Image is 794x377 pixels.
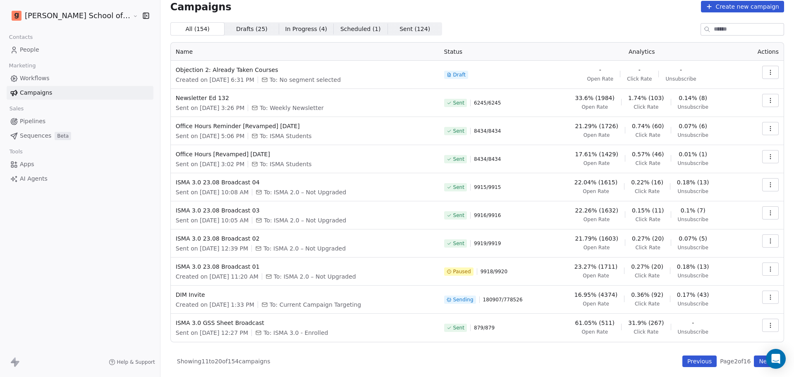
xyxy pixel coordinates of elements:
span: ISMA 3.0 23.08 Broadcast 04 [176,178,434,186]
span: Paused [453,268,471,275]
span: Open Rate [584,244,610,251]
span: Click Rate [636,160,660,167]
span: People [20,45,39,54]
span: Open Rate [584,216,610,223]
span: 6245 / 6245 [474,100,501,106]
span: To: Current Campaign Targeting [270,301,361,309]
a: SequencesBeta [7,129,153,143]
span: 9916 / 9916 [474,212,501,219]
span: 0.01% (1) [679,150,707,158]
span: Apps [20,160,34,169]
span: Scheduled ( 1 ) [340,25,381,33]
span: 0.74% (60) [632,122,664,130]
span: 8434 / 8434 [474,128,501,134]
span: 21.29% (1726) [575,122,618,130]
span: Sent [453,212,464,219]
span: Unsubscribe [678,329,708,335]
span: 8434 / 8434 [474,156,501,162]
span: To: ISMA 2.0 – Not Upgraded [264,216,346,224]
span: Office Hours [Revamped] [DATE] [176,150,434,158]
span: Click Rate [635,272,660,279]
span: Open Rate [583,301,609,307]
span: 0.22% (16) [631,178,663,186]
div: Open Intercom Messenger [766,349,786,369]
span: To: No segment selected [270,76,341,84]
span: 9918 / 9920 [481,268,507,275]
span: Sent on [DATE] 10:08 AM [176,188,249,196]
span: Sent on [DATE] 10:05 AM [176,216,249,224]
span: 0.07% (6) [679,122,707,130]
a: Workflows [7,72,153,85]
span: Objection 2: Already Taken Courses [176,66,434,74]
span: 22.04% (1615) [574,178,617,186]
span: ISMA 3.0 23.08 Broadcast 01 [176,262,434,271]
span: 31.9% (267) [628,319,664,327]
span: Unsubscribe [678,188,708,195]
span: - [692,319,694,327]
span: Unsubscribe [678,216,708,223]
span: Contacts [5,31,36,43]
span: Unsubscribe [678,301,708,307]
span: Tools [6,146,26,158]
span: To: ISMA 2.0 – Not Upgraded [274,272,356,281]
span: 0.36% (92) [631,291,663,299]
span: Drafts ( 25 ) [236,25,268,33]
span: Marketing [5,60,39,72]
span: Click Rate [636,132,660,138]
span: Help & Support [117,359,155,365]
span: Unsubscribe [665,76,696,82]
span: Click Rate [636,244,660,251]
span: Sales [6,103,27,115]
span: To: ISMA 3.0 - Enrolled [263,329,328,337]
button: Previous [682,356,717,367]
span: Campaigns [20,88,52,97]
span: 22.26% (1632) [575,206,618,215]
span: 0.27% (20) [631,262,663,271]
span: Open Rate [583,188,609,195]
img: Goela%20School%20Logos%20(4).png [12,11,22,21]
span: Beta [55,132,71,140]
span: Unsubscribe [678,160,708,167]
a: People [7,43,153,57]
span: [PERSON_NAME] School of Finance LLP [25,10,131,21]
a: AI Agents [7,172,153,186]
span: ISMA 3.0 GSS Sheet Broadcast [176,319,434,327]
span: Open Rate [584,132,610,138]
span: 0.18% (13) [677,262,709,271]
span: Open Rate [583,272,609,279]
a: Help & Support [109,359,155,365]
span: 0.14% (8) [679,94,707,102]
span: Open Rate [581,329,608,335]
span: 0.17% (43) [677,291,709,299]
span: To: ISMA Students [260,160,311,168]
span: Sequences [20,131,51,140]
span: Click Rate [634,104,658,110]
span: 16.95% (4374) [574,291,617,299]
span: Sent [453,100,464,106]
span: Page 2 of 16 [720,357,751,365]
span: Unsubscribe [678,272,708,279]
button: Create new campaign [701,1,784,12]
span: 0.18% (13) [677,178,709,186]
span: Sent [453,156,464,162]
span: To: ISMA 2.0 – Not Upgraded [264,188,346,196]
span: 9919 / 9919 [474,240,501,247]
span: 0.07% (5) [679,234,707,243]
span: Created on [DATE] 1:33 PM [176,301,254,309]
span: - [680,66,682,74]
span: - [639,66,641,74]
span: 879 / 879 [474,325,495,331]
button: Next [754,356,777,367]
span: Open Rate [587,76,614,82]
span: Sent on [DATE] 12:27 PM [176,329,248,337]
span: DIM Invite [176,291,434,299]
span: Office Hours Reminder [Revamped] [DATE] [176,122,434,130]
span: 1.74% (103) [628,94,664,102]
span: Sent [453,128,464,134]
th: Analytics [543,43,741,61]
span: 0.15% (11) [632,206,664,215]
span: Sent on [DATE] 3:26 PM [176,104,244,112]
span: 9915 / 9915 [474,184,501,191]
span: Sent [453,325,464,331]
span: - [599,66,601,74]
